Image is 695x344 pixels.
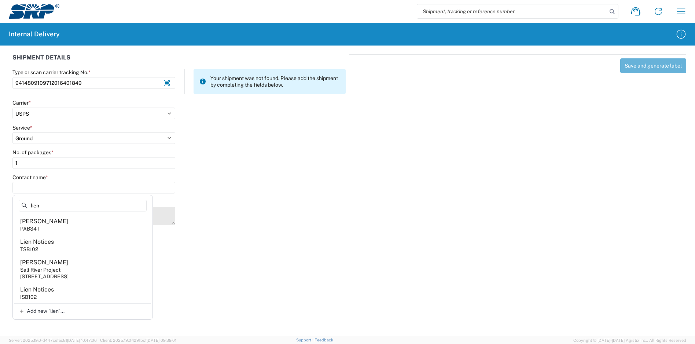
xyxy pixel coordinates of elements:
label: Contact name [12,174,48,181]
div: PAB34T [20,225,40,232]
a: Support [296,338,315,342]
label: No. of packages [12,149,54,156]
a: Feedback [315,338,333,342]
span: [DATE] 09:39:01 [147,338,176,343]
div: Salt River Project [20,267,60,273]
div: TSB102 [20,246,38,253]
label: Service [12,124,32,131]
div: SHIPMENT DETAILS [12,54,346,69]
label: Carrier [12,99,31,106]
div: [STREET_ADDRESS] [20,273,69,280]
div: Lien Notices [20,238,54,246]
label: Type or scan carrier tracking No. [12,69,91,76]
span: Client: 2025.19.0-129fbcf [100,338,176,343]
img: srp [9,4,59,19]
span: Server: 2025.19.0-d447cefac8f [9,338,97,343]
div: [PERSON_NAME] [20,258,68,267]
span: Add new "lien"... [27,308,65,314]
span: Copyright © [DATE]-[DATE] Agistix Inc., All Rights Reserved [573,337,686,344]
span: [DATE] 10:47:06 [67,338,97,343]
div: ISB102 [20,294,37,300]
div: [PERSON_NAME] [20,217,68,225]
input: Shipment, tracking or reference number [417,4,607,18]
h2: Internal Delivery [9,30,60,39]
div: Lien Notices [20,286,54,294]
span: Your shipment was not found. Please add the shipment by completing the fields below. [210,75,340,88]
